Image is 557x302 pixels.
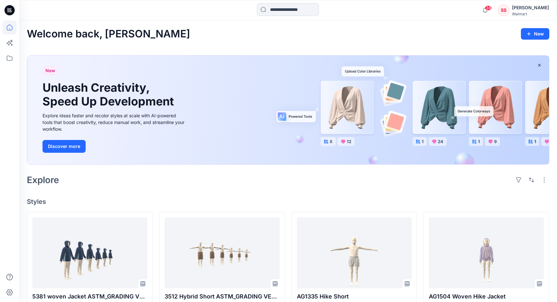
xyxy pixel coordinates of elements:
h2: Welcome back, [PERSON_NAME] [27,28,190,40]
button: Discover more [43,140,86,153]
span: New [45,67,55,74]
a: 5381 woven Jacket ASTM_GRADING VERIFICATION [32,217,147,288]
p: 3512 Hybrid Short ASTM_GRADING VERIFICATION [165,292,280,301]
div: SS [498,4,509,16]
span: 38 [485,5,492,11]
div: Explore ideas faster and recolor styles at scale with AI-powered tools that boost creativity, red... [43,112,186,132]
a: AG1335 Hike Short [297,217,412,288]
p: AG1504 Woven Hike Jacket [429,292,544,301]
p: AG1335 Hike Short [297,292,412,301]
h2: Explore [27,175,59,185]
p: 5381 woven Jacket ASTM_GRADING VERIFICATION [32,292,147,301]
h1: Unleash Creativity, Speed Up Development [43,81,177,108]
button: New [521,28,549,40]
a: AG1504 Woven Hike Jacket [429,217,544,288]
div: [PERSON_NAME] [512,4,549,12]
a: 3512 Hybrid Short ASTM_GRADING VERIFICATION [165,217,280,288]
h4: Styles [27,198,549,205]
a: Discover more [43,140,186,153]
div: Walmart [512,12,549,16]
